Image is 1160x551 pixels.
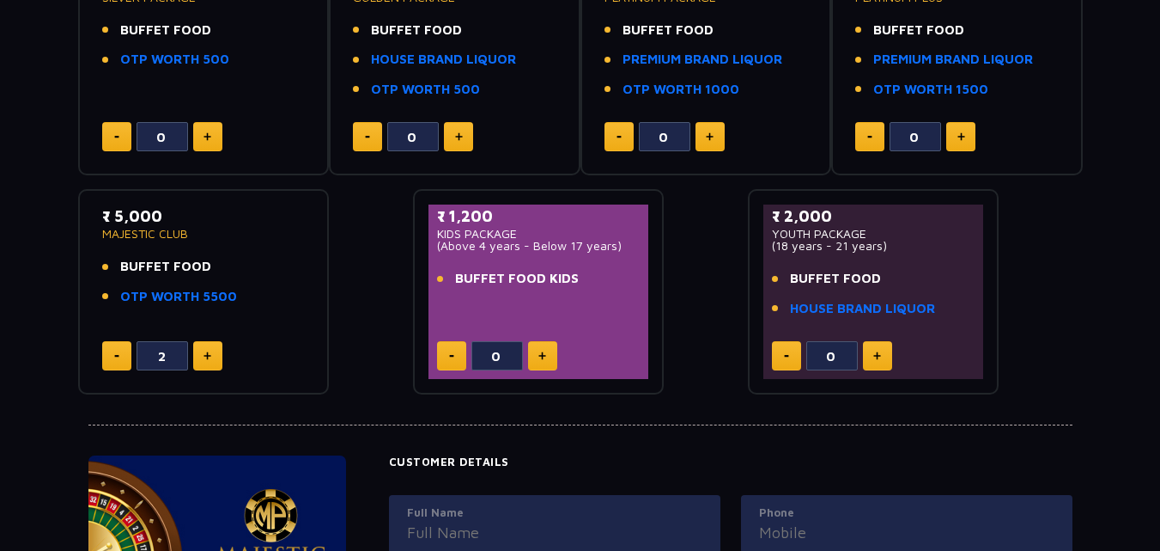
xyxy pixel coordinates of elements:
a: OTP WORTH 1000 [623,80,739,100]
img: minus [867,136,872,138]
p: ₹ 2,000 [772,205,975,228]
input: Full Name [407,521,702,544]
a: PREMIUM BRAND LIQUOR [623,50,782,70]
img: plus [706,132,714,141]
img: minus [616,136,622,138]
h4: Customer Details [389,456,1072,469]
span: BUFFET FOOD [873,21,964,40]
span: BUFFET FOOD [120,257,211,277]
img: plus [203,132,211,141]
a: PREMIUM BRAND LIQUOR [873,50,1033,70]
img: minus [365,136,370,138]
span: BUFFET FOOD KIDS [455,269,579,289]
p: MAJESTIC CLUB [102,228,306,240]
p: ₹ 1,200 [437,205,641,228]
img: plus [455,132,463,141]
label: Full Name [407,505,702,522]
img: plus [873,352,881,360]
p: (18 years - 21 years) [772,240,975,252]
a: HOUSE BRAND LIQUOR [790,299,935,319]
label: Phone [759,505,1054,522]
img: minus [784,355,789,358]
p: KIDS PACKAGE [437,228,641,240]
img: minus [114,136,119,138]
span: BUFFET FOOD [790,269,881,289]
a: HOUSE BRAND LIQUOR [371,50,516,70]
img: plus [538,352,546,360]
img: minus [114,355,119,358]
a: OTP WORTH 500 [120,50,229,70]
span: BUFFET FOOD [120,21,211,40]
a: OTP WORTH 1500 [873,80,988,100]
p: ₹ 5,000 [102,205,306,228]
p: (Above 4 years - Below 17 years) [437,240,641,252]
img: plus [957,132,965,141]
input: Mobile [759,521,1054,544]
img: plus [203,352,211,360]
a: OTP WORTH 5500 [120,287,237,307]
span: BUFFET FOOD [623,21,714,40]
span: BUFFET FOOD [371,21,462,40]
img: minus [449,355,454,358]
a: OTP WORTH 500 [371,80,480,100]
p: YOUTH PACKAGE [772,228,975,240]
